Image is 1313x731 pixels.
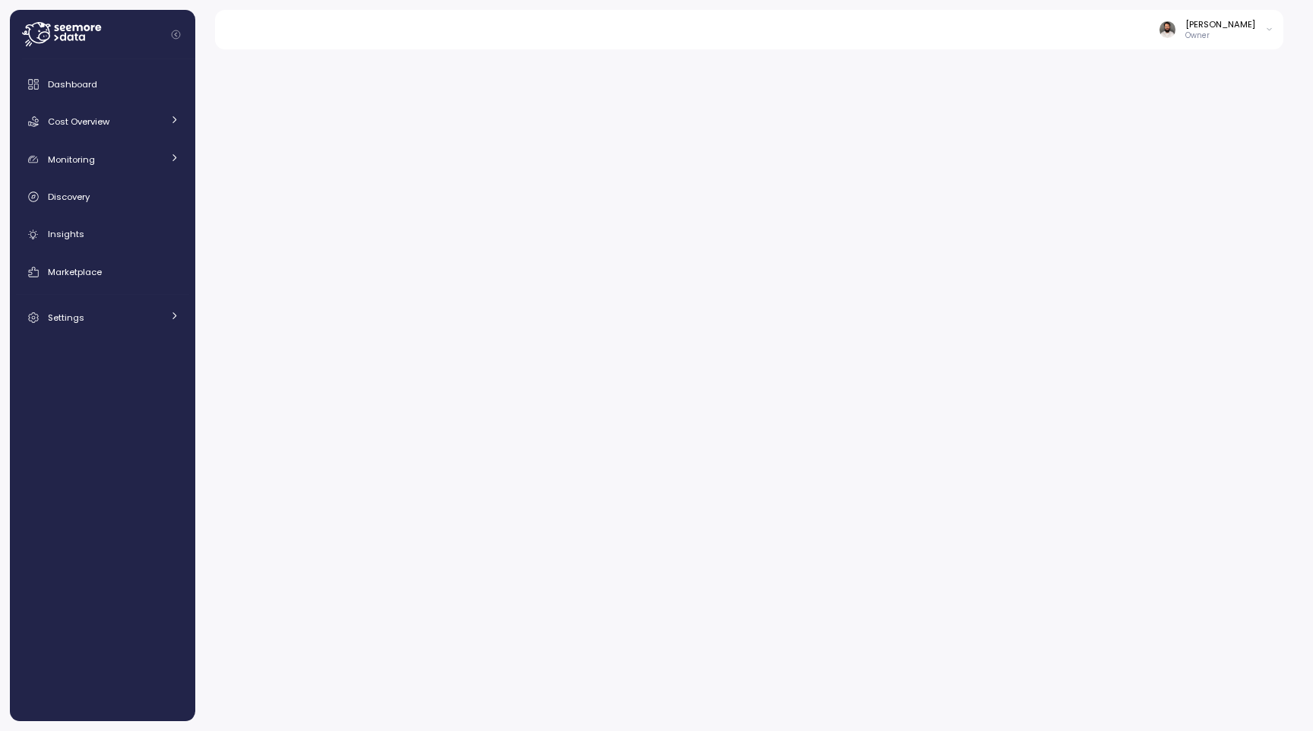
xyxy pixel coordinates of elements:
a: Discovery [16,182,189,212]
span: Dashboard [48,78,97,90]
span: Cost Overview [48,116,109,128]
span: Settings [48,312,84,324]
a: Cost Overview [16,106,189,137]
a: Insights [16,220,189,250]
div: [PERSON_NAME] [1185,18,1255,30]
a: Marketplace [16,257,189,287]
span: Monitoring [48,153,95,166]
span: Discovery [48,191,90,203]
button: Collapse navigation [166,29,185,40]
img: ACg8ocLskjvUhBDgxtSFCRx4ztb74ewwa1VrVEuDBD_Ho1mrTsQB-QE=s96-c [1160,21,1175,37]
span: Marketplace [48,266,102,278]
p: Owner [1185,30,1255,41]
a: Dashboard [16,69,189,100]
span: Insights [48,228,84,240]
a: Settings [16,302,189,333]
a: Monitoring [16,144,189,175]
